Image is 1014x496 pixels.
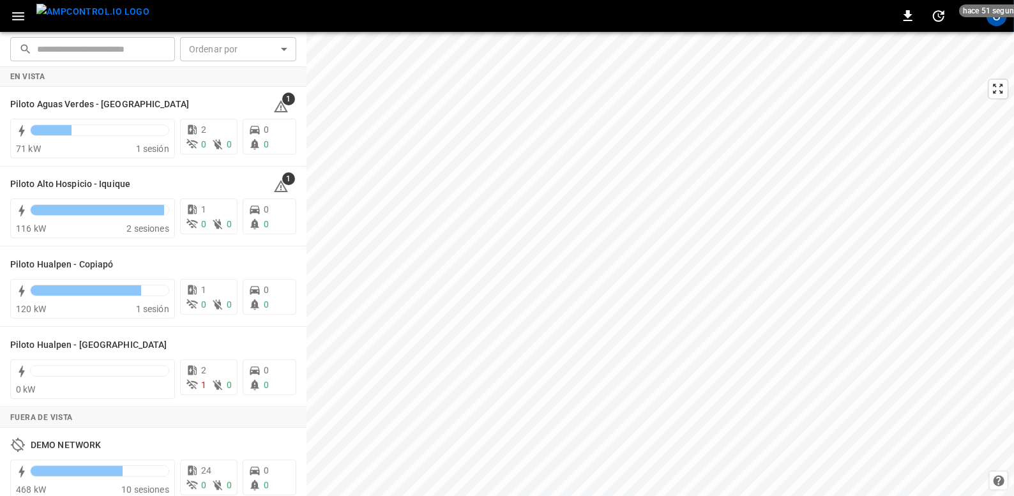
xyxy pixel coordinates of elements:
[282,93,295,105] span: 1
[16,223,46,234] span: 116 kW
[264,219,269,229] span: 0
[201,124,206,135] span: 2
[16,384,36,395] span: 0 kW
[264,480,269,490] span: 0
[16,485,46,495] span: 468 kW
[201,480,206,490] span: 0
[136,304,169,314] span: 1 sesión
[282,172,295,185] span: 1
[227,299,232,310] span: 0
[201,380,206,390] span: 1
[201,139,206,149] span: 0
[264,365,269,375] span: 0
[264,204,269,214] span: 0
[227,480,232,490] span: 0
[227,380,232,390] span: 0
[16,304,46,314] span: 120 kW
[201,285,206,295] span: 1
[201,219,206,229] span: 0
[264,124,269,135] span: 0
[126,223,169,234] span: 2 sesiones
[201,465,211,476] span: 24
[10,258,113,272] h6: Piloto Hualpen - Copiapó
[16,144,41,154] span: 71 kW
[121,485,169,495] span: 10 sesiones
[264,285,269,295] span: 0
[201,299,206,310] span: 0
[201,365,206,375] span: 2
[10,98,189,112] h6: Piloto Aguas Verdes - Antofagasta
[928,6,949,26] button: set refresh interval
[10,413,73,422] strong: Fuera de vista
[10,177,130,192] h6: Piloto Alto Hospicio - Iquique
[227,139,232,149] span: 0
[264,299,269,310] span: 0
[36,4,149,20] img: ampcontrol.io logo
[136,144,169,154] span: 1 sesión
[264,139,269,149] span: 0
[31,439,101,453] h6: DEMO NETWORK
[10,338,167,352] h6: Piloto Hualpen - Santiago
[264,380,269,390] span: 0
[10,72,45,81] strong: En vista
[227,219,232,229] span: 0
[264,465,269,476] span: 0
[201,204,206,214] span: 1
